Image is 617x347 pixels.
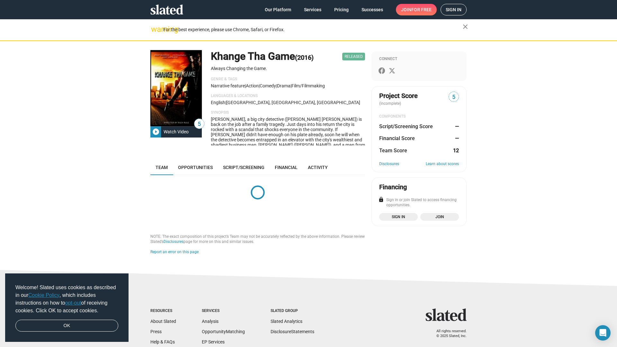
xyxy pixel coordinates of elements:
[379,183,407,191] div: Financing
[378,197,384,202] mat-icon: lock
[202,329,245,334] a: OpportunityMatching
[411,4,432,15] span: for free
[211,77,365,82] p: Genre & Tags
[446,4,461,15] span: Sign in
[277,83,291,88] span: Drama
[150,250,199,255] button: Report an error on this page
[275,165,298,170] span: Financial
[453,135,459,142] dd: —
[226,100,360,105] span: [GEOGRAPHIC_DATA], [GEOGRAPHIC_DATA], [GEOGRAPHIC_DATA]
[211,110,365,115] p: Synopsis
[271,329,314,334] a: DisclosureStatements
[342,53,365,60] span: Released
[150,319,176,324] a: About Slated
[383,214,414,220] span: Sign in
[334,4,349,15] span: Pricing
[424,214,455,220] span: Join
[430,329,467,338] p: All rights reserved. © 2025 Slated, Inc.
[276,83,277,88] span: |
[202,339,225,344] a: EP Services
[379,162,399,167] a: Disclosures
[15,284,118,315] span: Welcome! Slated uses cookies as described in our , which includes instructions on how to of recei...
[5,273,129,342] div: cookieconsent
[291,83,325,88] span: film/filmmaking
[303,160,333,175] a: Activity
[150,329,162,334] a: Press
[461,23,469,31] mat-icon: close
[291,83,291,88] span: |
[271,319,302,324] a: Slated Analytics
[225,100,226,105] span: |
[329,4,354,15] a: Pricing
[295,54,314,61] span: (2016)
[150,234,365,245] div: NOTE: The exact composition of this project’s Team may not be accurately reflected by the above i...
[270,160,303,175] a: Financial
[15,320,118,332] a: dismiss cookie message
[156,165,168,170] span: Team
[362,4,383,15] span: Successes
[28,292,59,298] a: Cookie Policy
[379,135,415,142] dt: Financial Score
[211,93,365,99] p: Languages & Locations
[245,83,246,88] span: |
[161,126,191,138] div: Watch Video
[379,57,459,62] div: Connect
[163,25,463,34] div: For the best experience, please use Chrome, Safari, or Firefox.
[308,165,328,170] span: Activity
[356,4,388,15] a: Successes
[202,308,245,314] div: Services
[260,4,296,15] a: Our Platform
[379,114,459,119] div: COMPONENTS
[265,4,291,15] span: Our Platform
[271,308,314,314] div: Slated Group
[304,4,321,15] span: Services
[151,25,159,33] mat-icon: warning
[194,120,204,129] span: 5
[595,325,611,341] div: Open Intercom Messenger
[449,93,459,102] span: 5
[259,83,260,88] span: |
[379,101,402,106] span: (incomplete)
[426,162,459,167] a: Learn about scores
[202,319,219,324] a: Analysis
[152,128,160,136] mat-icon: play_circle_filled
[178,165,213,170] span: Opportunities
[396,4,437,15] a: Joinfor free
[211,100,225,105] span: English
[246,83,259,88] span: Action
[379,213,418,221] a: Sign in
[379,147,407,154] dt: Team Score
[211,49,314,63] h1: Khange Tha Game
[379,198,459,208] div: Sign in or join Slated to access financing opportunities.
[441,4,467,15] a: Sign in
[150,50,202,126] img: Khange Tha Game
[379,92,418,100] span: Project Score
[379,123,433,130] dt: Script/Screening Score
[211,117,365,183] span: [PERSON_NAME], a big city detective ([PERSON_NAME] [PERSON_NAME]) is back on the job after a fami...
[173,160,218,175] a: Opportunities
[218,160,270,175] a: Script/Screening
[401,4,432,15] span: Join
[223,165,264,170] span: Script/Screening
[420,213,459,221] a: Join
[299,4,326,15] a: Services
[150,160,173,175] a: Team
[164,239,183,244] a: Disclosures
[65,300,81,306] a: opt-out
[453,147,459,154] dd: 12
[211,66,365,72] p: Always Changing the Game.
[150,126,202,138] button: Watch Video
[260,83,276,88] span: Comedy
[211,83,245,88] span: Narrative feature
[150,339,175,344] a: Help & FAQs
[453,123,459,130] dd: —
[150,308,176,314] div: Resources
